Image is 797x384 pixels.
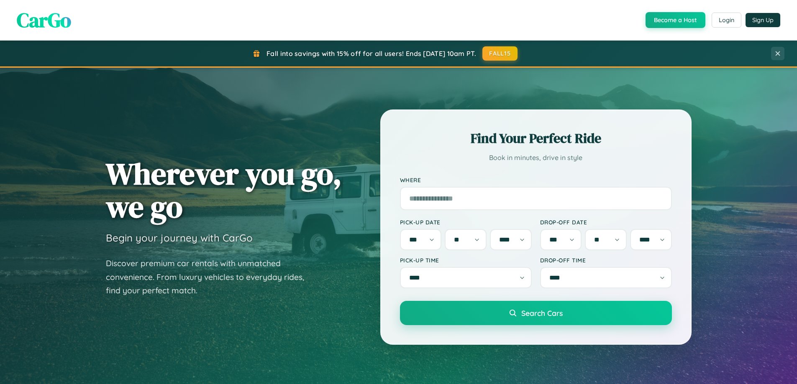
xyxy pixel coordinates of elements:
span: CarGo [17,6,71,34]
p: Book in minutes, drive in style [400,152,672,164]
label: Drop-off Date [540,219,672,226]
label: Pick-up Time [400,257,532,264]
h1: Wherever you go, we go [106,157,342,223]
span: Search Cars [521,308,563,318]
button: FALL15 [482,46,518,61]
button: Become a Host [646,12,705,28]
span: Fall into savings with 15% off for all users! Ends [DATE] 10am PT. [267,49,476,58]
button: Sign Up [746,13,780,27]
p: Discover premium car rentals with unmatched convenience. From luxury vehicles to everyday rides, ... [106,257,315,298]
h2: Find Your Perfect Ride [400,129,672,147]
h3: Begin your journey with CarGo [106,231,253,244]
button: Search Cars [400,301,672,325]
label: Where [400,176,672,183]
button: Login [712,13,741,28]
label: Pick-up Date [400,219,532,226]
label: Drop-off Time [540,257,672,264]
